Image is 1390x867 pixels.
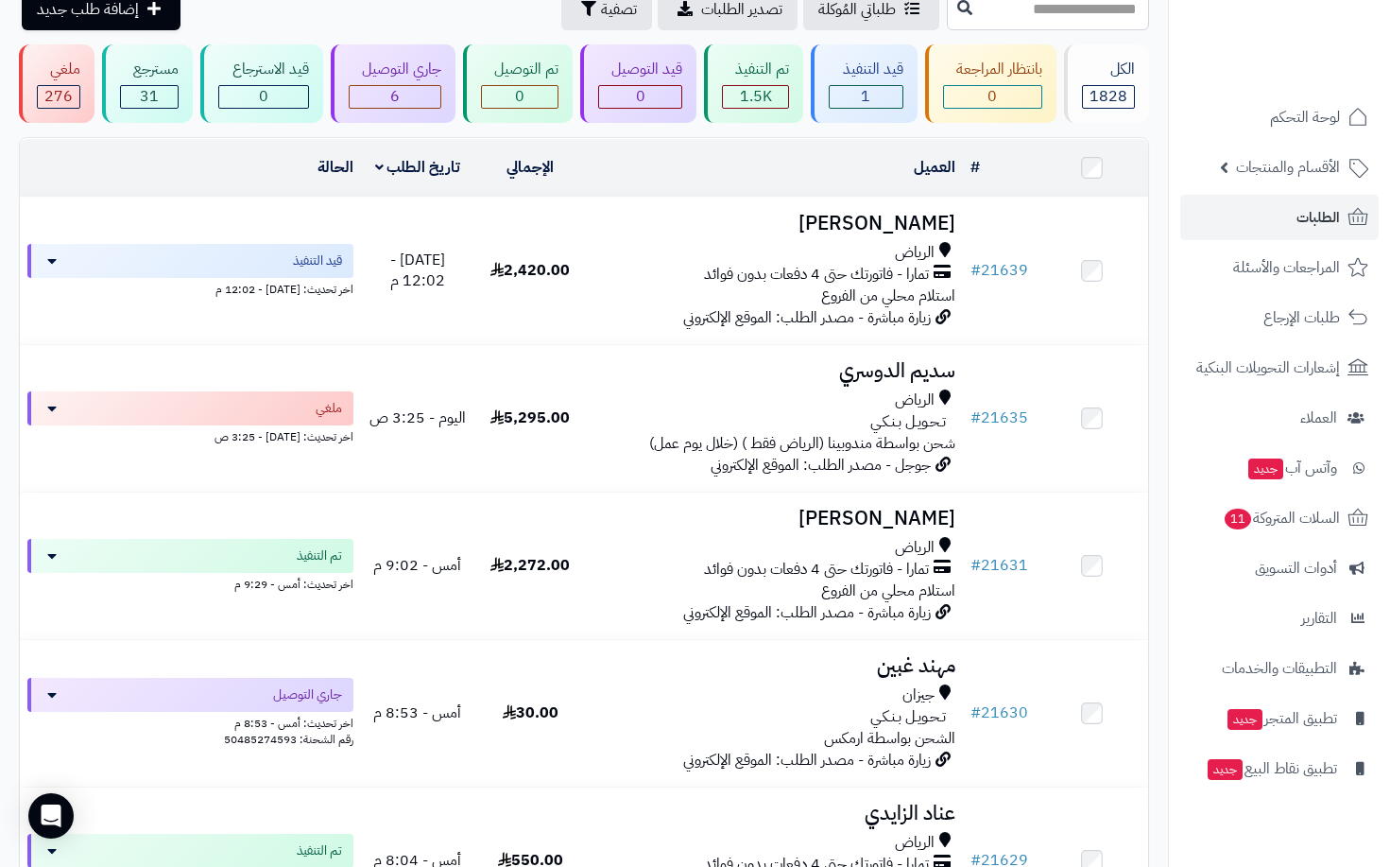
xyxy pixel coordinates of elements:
[482,86,558,108] div: 0
[1090,85,1127,108] span: 1828
[870,411,946,433] span: تـحـويـل بـنـكـي
[1227,709,1262,730] span: جديد
[830,86,901,108] div: 1
[599,86,681,108] div: 0
[723,86,788,108] div: 1514
[373,702,461,724] span: أمس - 8:53 م
[1196,355,1340,381] span: إشعارات التحويلات البنكية
[683,306,931,329] span: زيارة مباشرة - مصدر الطلب: الموقع الإلكتروني
[970,554,981,577] span: #
[683,749,931,772] span: زيارة مباشرة - مصدر الطلب: الموقع الإلكتروني
[970,407,1028,429] a: #21635
[1180,195,1379,240] a: الطلبات
[317,156,353,179] a: الحالة
[506,156,554,179] a: الإجمالي
[895,390,935,411] span: الرياض
[1180,245,1379,290] a: المراجعات والأسئلة
[1180,395,1379,441] a: العملاء
[1180,546,1379,591] a: أدوات التسويق
[37,59,80,80] div: ملغي
[1180,495,1379,541] a: السلات المتروكة11
[15,44,98,123] a: ملغي 276
[28,793,74,839] div: Open Intercom Messenger
[1060,44,1153,123] a: الكل1828
[1270,104,1340,130] span: لوحة التحكم
[944,86,1041,108] div: 0
[594,655,955,677] h3: مهند غبين
[27,278,353,298] div: اخر تحديث: [DATE] - 12:02 م
[970,259,1028,282] a: #21639
[1263,304,1340,331] span: طلبات الإرجاع
[598,59,682,80] div: قيد التوصيل
[27,573,353,593] div: اخر تحديث: أمس - 9:29 م
[914,156,955,179] a: العميل
[1300,405,1337,431] span: العملاء
[1255,555,1337,581] span: أدوات التسويق
[1180,696,1379,741] a: تطبيق المتجرجديد
[1180,646,1379,691] a: التطبيقات والخدمات
[503,702,558,724] span: 30.00
[1208,759,1243,780] span: جديد
[943,59,1042,80] div: بانتظار المراجعة
[895,537,935,559] span: الرياض
[824,727,955,750] span: الشحن بواسطة ارمكس
[1180,95,1379,140] a: لوحة التحكم
[636,85,645,108] span: 0
[649,432,955,455] span: شحن بواسطة مندوبينا (الرياض فقط ) (خلال يوم عمل)
[987,85,997,108] span: 0
[1180,295,1379,340] a: طلبات الإرجاع
[970,259,981,282] span: #
[700,44,807,123] a: تم التنفيذ 1.5K
[390,85,400,108] span: 6
[970,702,1028,724] a: #21630
[970,156,980,179] a: #
[1206,755,1337,782] span: تطبيق نقاط البيع
[98,44,197,123] a: مسترجع 31
[297,841,342,860] span: تم التنفيذ
[316,399,342,418] span: ملغي
[895,832,935,854] span: الرياض
[515,85,524,108] span: 0
[1246,455,1337,481] span: وآتس آب
[1223,505,1340,531] span: السلات المتروكة
[219,86,307,108] div: 0
[373,554,461,577] span: أمس - 9:02 م
[921,44,1060,123] a: بانتظار المراجعة 0
[375,156,461,179] a: تاريخ الطلب
[722,59,789,80] div: تم التنفيذ
[273,685,342,704] span: جاري التوصيل
[259,85,268,108] span: 0
[1180,345,1379,390] a: إشعارات التحويلات البنكية
[807,44,920,123] a: قيد التنفيذ 1
[861,85,870,108] span: 1
[683,601,931,624] span: زيارة مباشرة - مصدر الطلب: الموقع الإلكتروني
[740,85,772,108] span: 1.5K
[293,251,342,270] span: قيد التنفيذ
[27,425,353,445] div: اخر تحديث: [DATE] - 3:25 ص
[821,580,955,602] span: استلام محلي من الفروع
[1225,509,1251,529] span: 11
[44,85,73,108] span: 276
[369,407,466,429] span: اليوم - 3:25 ص
[1233,254,1340,281] span: المراجعات والأسئلة
[1261,50,1372,90] img: logo-2.png
[1180,445,1379,491] a: وآتس آبجديد
[218,59,308,80] div: قيد الاسترجاع
[704,264,929,286] span: تمارا - فاتورتك حتى 4 دفعات بدون فوائد
[121,86,178,108] div: 31
[490,554,570,577] span: 2,272.00
[1180,596,1379,641] a: التقارير
[1082,59,1135,80] div: الكل
[870,706,946,728] span: تـحـويـل بـنـكـي
[895,242,935,264] span: الرياض
[902,685,935,706] span: جيزان
[27,712,353,732] div: اخر تحديث: أمس - 8:53 م
[481,59,558,80] div: تم التوصيل
[829,59,902,80] div: قيد التنفيذ
[970,702,981,724] span: #
[970,554,1028,577] a: #21631
[704,559,929,581] span: تمارا - فاتورتك حتى 4 دفعات بدون فوائد
[390,249,445,293] span: [DATE] - 12:02 م
[594,213,955,234] h3: [PERSON_NAME]
[970,407,981,429] span: #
